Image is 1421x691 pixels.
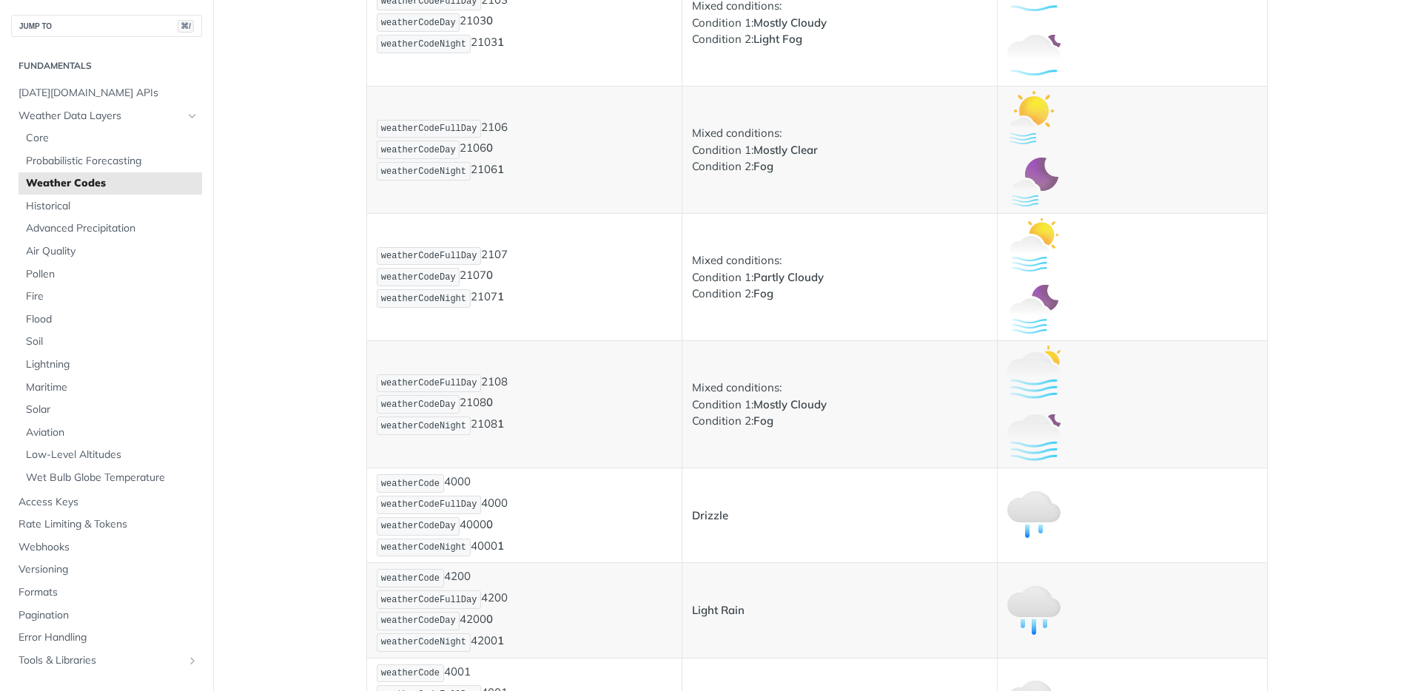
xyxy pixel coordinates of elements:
a: Historical [19,195,202,218]
a: Pollen [19,263,202,286]
span: weatherCode [381,668,440,678]
span: Flood [26,312,198,327]
a: Weather Codes [19,172,202,195]
span: Lightning [26,357,198,372]
span: weatherCodeNight [381,637,466,647]
span: Maritime [26,380,198,395]
strong: 0 [486,14,493,28]
a: [DATE][DOMAIN_NAME] APIs [11,82,202,104]
strong: Light Rain [692,603,745,617]
span: Fire [26,289,198,304]
span: Error Handling [19,630,198,645]
a: Flood [19,309,202,331]
span: Core [26,131,198,146]
img: light_rain [1007,584,1061,637]
span: Expand image [1007,301,1061,315]
span: Aviation [26,425,198,440]
span: [DATE][DOMAIN_NAME] APIs [19,86,198,101]
span: weatherCodeNight [381,294,466,304]
strong: Fog [753,159,773,173]
span: weatherCodeFullDay [381,499,477,510]
p: Mixed conditions: Condition 1: Condition 2: [692,125,987,175]
img: partly_cloudy_fog_night [1007,283,1061,336]
span: Weather Data Layers [19,109,183,124]
p: 2108 2108 2108 [377,373,672,436]
p: 2107 2107 2107 [377,246,672,309]
span: Weather Codes [26,176,198,191]
span: Expand image [1007,602,1061,616]
strong: 0 [486,612,493,626]
span: weatherCodeFullDay [381,595,477,605]
span: Expand image [1007,237,1061,251]
span: weatherCodeFullDay [381,251,477,261]
a: Rate Limiting & Tokens [11,513,202,536]
strong: 1 [497,36,504,50]
strong: 1 [497,290,504,304]
strong: Mostly Cloudy [753,397,827,411]
strong: Fog [753,414,773,428]
a: Soil [19,331,202,353]
a: Core [19,127,202,149]
span: weatherCodeDay [381,521,456,531]
span: Rate Limiting & Tokens [19,517,198,532]
img: mostly_cloudy_fog_night [1007,410,1061,463]
a: Tools & LibrariesShow subpages for Tools & Libraries [11,650,202,672]
a: Webhooks [11,536,202,559]
button: Hide subpages for Weather Data Layers [187,110,198,122]
strong: Drizzle [692,508,728,522]
span: Formats [19,585,198,600]
span: Expand image [1007,428,1061,442]
span: Probabilistic Forecasting [26,154,198,169]
span: Expand image [1007,47,1061,61]
a: Advanced Precipitation [19,218,202,240]
a: Air Quality [19,240,202,263]
span: weatherCodeNight [381,39,466,50]
p: Mixed conditions: Condition 1: Condition 2: [692,252,987,303]
a: Pagination [11,604,202,627]
a: Error Handling [11,627,202,649]
img: partly_cloudy_fog_day [1007,218,1061,272]
span: Pagination [19,608,198,623]
span: weatherCodeNight [381,421,466,431]
span: Wet Bulb Globe Temperature [26,471,198,485]
span: Air Quality [26,244,198,259]
img: mostly_cloudy_light_fog_night [1007,28,1061,81]
strong: 0 [486,396,493,410]
span: weatherCodeDay [381,145,456,155]
a: Weather Data LayersHide subpages for Weather Data Layers [11,105,202,127]
button: Show subpages for Tools & Libraries [187,655,198,667]
span: Tools & Libraries [19,653,183,668]
strong: Partly Cloudy [753,270,824,284]
span: Expand image [1007,174,1061,188]
a: Access Keys [11,491,202,513]
a: Formats [11,582,202,604]
span: Advanced Precipitation [26,221,198,236]
h2: Fundamentals [11,59,202,73]
span: weatherCodeDay [381,616,456,626]
strong: 1 [497,417,504,431]
strong: Fog [753,286,773,300]
span: ⌘/ [178,20,194,33]
span: Solar [26,402,198,417]
a: Low-Level Altitudes [19,444,202,466]
span: Soil [26,334,198,349]
strong: 0 [486,141,493,155]
strong: 1 [497,633,504,647]
strong: Mostly Clear [753,143,818,157]
img: mostly_clear_fog_night [1007,155,1061,209]
a: Maritime [19,377,202,399]
span: weatherCodeFullDay [381,124,477,134]
span: Access Keys [19,495,198,510]
p: Mixed conditions: Condition 1: Condition 2: [692,380,987,430]
span: Pollen [26,267,198,282]
span: weatherCodeNight [381,166,466,177]
button: JUMP TO⌘/ [11,15,202,37]
span: weatherCodeFullDay [381,378,477,388]
span: weatherCode [381,479,440,489]
img: mostly_cloudy_fog_day [1007,345,1061,399]
span: Expand image [1007,508,1061,522]
a: Fire [19,286,202,308]
span: Expand image [1007,364,1061,378]
img: mostly_clear_fog_day [1007,91,1061,144]
a: Versioning [11,559,202,581]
